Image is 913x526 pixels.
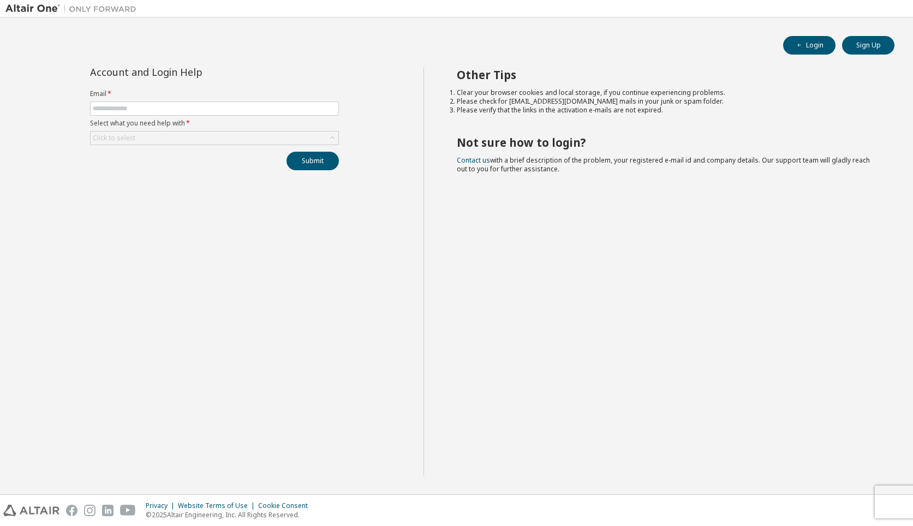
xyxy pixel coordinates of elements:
[258,501,314,510] div: Cookie Consent
[120,505,136,516] img: youtube.svg
[66,505,77,516] img: facebook.svg
[90,68,289,76] div: Account and Login Help
[457,106,875,115] li: Please verify that the links in the activation e-mails are not expired.
[3,505,59,516] img: altair_logo.svg
[90,119,339,128] label: Select what you need help with
[178,501,258,510] div: Website Terms of Use
[102,505,114,516] img: linkedin.svg
[457,156,870,174] span: with a brief description of the problem, your registered e-mail id and company details. Our suppo...
[842,36,894,55] button: Sign Up
[783,36,836,55] button: Login
[93,134,135,142] div: Click to select
[457,97,875,106] li: Please check for [EMAIL_ADDRESS][DOMAIN_NAME] mails in your junk or spam folder.
[90,89,339,98] label: Email
[457,68,875,82] h2: Other Tips
[457,88,875,97] li: Clear your browser cookies and local storage, if you continue experiencing problems.
[91,131,338,145] div: Click to select
[457,135,875,150] h2: Not sure how to login?
[5,3,142,14] img: Altair One
[457,156,490,165] a: Contact us
[146,510,314,519] p: © 2025 Altair Engineering, Inc. All Rights Reserved.
[287,152,339,170] button: Submit
[146,501,178,510] div: Privacy
[84,505,96,516] img: instagram.svg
